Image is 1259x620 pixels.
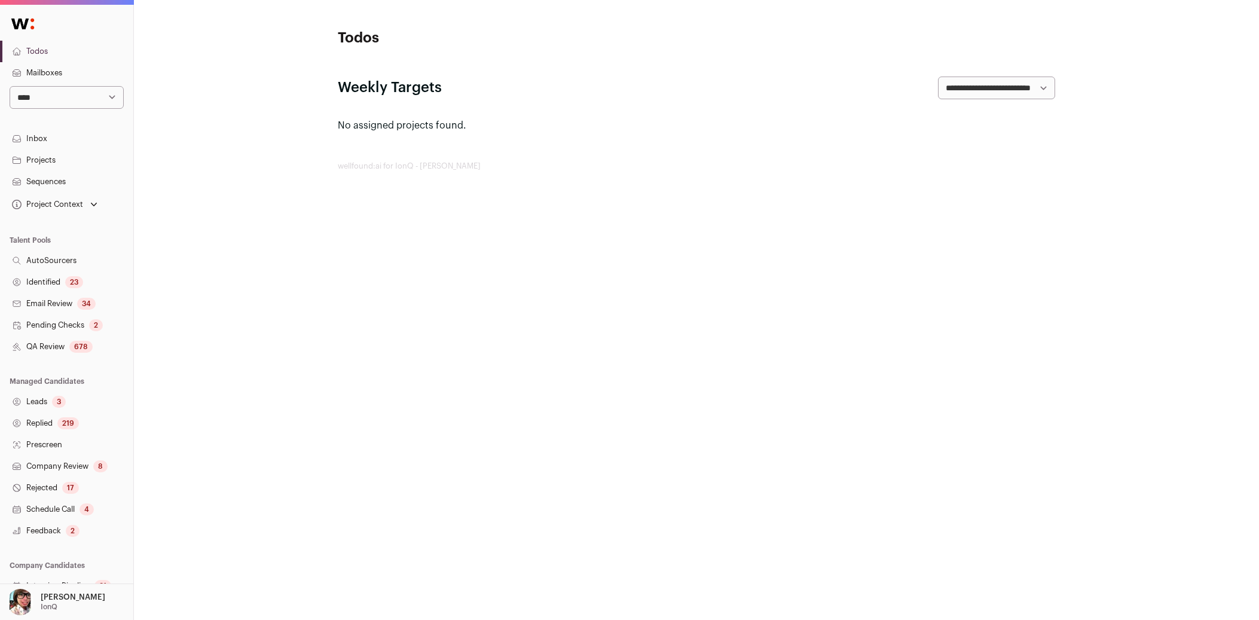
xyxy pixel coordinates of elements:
div: 31 [94,580,111,592]
footer: wellfound:ai for IonQ - [PERSON_NAME] [338,161,1055,171]
div: 17 [62,482,79,494]
img: 14759586-medium_jpg [7,589,33,615]
div: 34 [77,298,96,310]
button: Open dropdown [5,589,108,615]
p: IonQ [41,602,57,612]
div: Project Context [10,200,83,209]
p: [PERSON_NAME] [41,592,105,602]
div: 219 [57,417,79,429]
div: 678 [69,341,93,353]
div: 3 [52,396,66,408]
p: No assigned projects found. [338,118,1055,133]
h2: Weekly Targets [338,78,442,97]
div: 2 [66,525,80,537]
div: 23 [65,276,83,288]
button: Open dropdown [10,196,100,213]
img: Wellfound [5,12,41,36]
div: 8 [93,460,108,472]
h1: Todos [338,29,577,48]
div: 2 [89,319,103,331]
div: 4 [80,503,94,515]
